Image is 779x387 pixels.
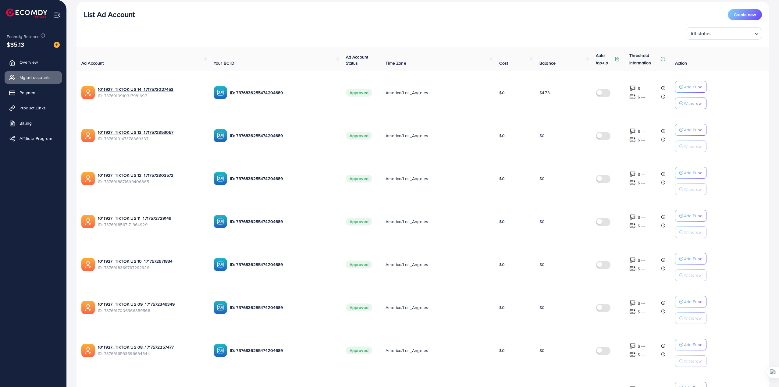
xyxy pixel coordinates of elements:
p: $ --- [638,257,645,264]
a: 1011927_TIKTOK US 14_1717573027453 [98,86,204,92]
span: Approved [346,218,372,225]
div: <span class='underline'>1011927_TIKTOK US 14_1717573027453</span></br>7376919910317981697 [98,86,204,99]
span: America/Los_Angeles [386,133,428,139]
p: Withdraw [684,186,702,193]
span: $0 [499,218,504,225]
span: My ad accounts [20,74,51,80]
span: Approved [346,89,372,97]
button: Add Fund [675,339,706,350]
span: Billing [20,120,32,126]
img: ic-ads-acc.e4c84228.svg [81,301,95,314]
div: <span class='underline'>1011927_TIKTOK US 10_1717572671834</span></br>7376918369767292929 [98,258,204,271]
p: ID: 7376836255474204689 [230,347,336,354]
span: Ad Account [81,60,104,66]
img: top-up amount [629,85,636,91]
img: ic-ba-acc.ded83a64.svg [214,301,227,314]
button: Withdraw [675,140,706,152]
img: image [54,42,60,48]
img: ic-ba-acc.ded83a64.svg [214,172,227,185]
img: ic-ads-acc.e4c84228.svg [81,215,95,228]
img: top-up amount [629,257,636,263]
span: America/Los_Angeles [386,261,428,268]
p: ID: 7376836255474204689 [230,89,336,96]
p: $ --- [638,136,645,144]
span: $0 [539,347,545,353]
span: America/Los_Angeles [386,176,428,182]
p: Threshold information [629,52,659,66]
img: ic-ads-acc.e4c84228.svg [81,172,95,185]
p: Add Fund [684,255,703,262]
img: ic-ba-acc.ded83a64.svg [214,258,227,271]
span: ID: 7376919147378360337 [98,136,204,142]
p: $ --- [638,85,645,92]
img: top-up amount [629,343,636,349]
img: ic-ads-acc.e4c84228.svg [81,344,95,357]
p: Withdraw [684,100,702,107]
a: 1011927_TIKTOK US 08_1717572257477 [98,344,204,350]
div: <span class='underline'>1011927_TIKTOK US 11_1717572729149</span></br>7376918567171964929 [98,215,204,228]
span: Ad Account Status [346,54,368,66]
button: Withdraw [675,312,706,324]
p: Withdraw [684,314,702,322]
div: Search for option [686,27,762,40]
p: $ --- [638,308,645,315]
img: ic-ba-acc.ded83a64.svg [214,86,227,99]
input: Search for option [713,28,752,38]
a: Overview [5,56,62,68]
button: Withdraw [675,226,706,238]
span: America/Los_Angeles [386,90,428,96]
p: Add Fund [684,341,703,348]
span: ID: 7376918369767292929 [98,265,204,271]
img: top-up amount [629,94,636,100]
button: Withdraw [675,183,706,195]
p: ID: 7376836255474204689 [230,132,336,139]
p: Auto top-up [596,52,614,66]
img: ic-ads-acc.e4c84228.svg [81,258,95,271]
p: $ --- [638,214,645,221]
span: $0 [539,261,545,268]
p: $ --- [638,351,645,358]
span: Action [675,60,687,66]
img: top-up amount [629,308,636,315]
p: $ --- [638,179,645,186]
span: Payment [20,90,37,96]
h3: List Ad Account [84,10,135,19]
p: ID: 7376836255474204689 [230,261,336,268]
p: ID: 7376836255474204689 [230,175,336,182]
a: 1011927_TIKTOK US 11_1717572729149 [98,215,204,221]
img: ic-ads-acc.e4c84228.svg [81,86,95,99]
span: Approved [346,175,372,183]
span: ID: 7376918871699406865 [98,179,204,185]
p: ID: 7376836255474204689 [230,218,336,225]
img: ic-ba-acc.ded83a64.svg [214,344,227,357]
p: Add Fund [684,83,703,91]
span: $0 [499,304,504,311]
span: $0 [499,347,504,353]
button: Withdraw [675,355,706,367]
p: Add Fund [684,169,703,176]
p: $ --- [638,93,645,101]
p: $ --- [638,265,645,272]
span: Approved [346,261,372,268]
span: $0 [539,176,545,182]
img: top-up amount [629,128,636,134]
button: Withdraw [675,269,706,281]
p: Withdraw [684,272,702,279]
img: logo [6,9,47,18]
a: 1011927_TIKTOK US 09_1717572349349 [98,301,204,307]
span: America/Los_Angeles [386,347,428,353]
img: ic-ba-acc.ded83a64.svg [214,129,227,142]
span: Approved [346,304,372,311]
p: $ --- [638,343,645,350]
p: $ --- [638,128,645,135]
span: $0 [539,218,545,225]
a: 1011927_TIKTOK US 12_1717572803572 [98,172,204,178]
button: Add Fund [675,81,706,93]
button: Add Fund [675,124,706,136]
a: Billing [5,117,62,129]
div: <span class='underline'>1011927_TIKTOK US 08_1717572257477</span></br>7376916593596694544 [98,344,204,357]
div: <span class='underline'>1011927_TIKTOK US 13_1717572853057</span></br>7376919147378360337 [98,129,204,142]
span: $4.73 [539,90,550,96]
span: Overview [20,59,38,65]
